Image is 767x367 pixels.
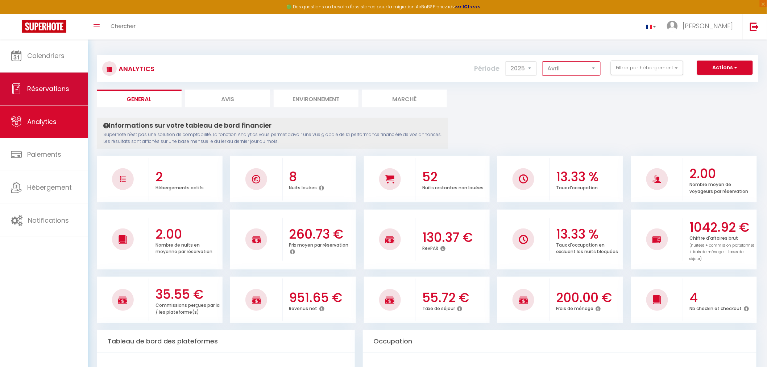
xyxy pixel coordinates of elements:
img: ... [667,21,678,32]
p: Frais de ménage [556,304,593,312]
p: Nombre de nuits en moyenne par réservation [156,240,212,255]
h3: 8 [289,169,354,185]
li: General [97,90,182,107]
h3: 260.73 € [289,227,354,242]
span: Paiements [27,150,61,159]
span: Chercher [111,22,136,30]
div: Occupation [363,330,756,353]
span: Analytics [27,117,57,126]
a: Chercher [105,14,141,40]
button: Actions [697,61,753,75]
span: (nuitées + commission plateformes + frais de ménage + taxes de séjour) [690,243,755,262]
span: Calendriers [27,51,65,60]
p: Commissions perçues par la / les plateforme(s) [156,301,220,315]
span: Réservations [27,84,69,93]
p: Superhote n'est pas une solution de comptabilité. La fonction Analytics vous permet d'avoir une v... [103,131,441,145]
li: Environnement [274,90,358,107]
h3: 130.37 € [423,230,488,245]
p: Nuits restantes non louées [423,183,484,191]
h3: 2 [156,169,221,185]
p: Taux d'occupation [556,183,598,191]
h3: 55.72 € [423,290,488,305]
h3: 200.00 € [556,290,621,305]
h3: Analytics [117,61,154,77]
span: [PERSON_NAME] [683,21,733,30]
button: Filtrer par hébergement [611,61,683,75]
img: NO IMAGE [120,176,126,182]
li: Marché [362,90,447,107]
p: Nuits louées [289,183,317,191]
h3: 35.55 € [156,287,221,302]
h3: 13.33 % [556,227,621,242]
p: Nb checkin et checkout [690,304,742,312]
span: Hébergement [27,183,72,192]
h3: 13.33 % [556,169,621,185]
img: NO IMAGE [652,235,662,244]
p: RevPAR [423,244,439,251]
p: Revenus net [289,304,317,312]
img: logout [750,22,759,31]
p: Prix moyen par réservation [289,240,348,248]
img: NO IMAGE [519,235,528,244]
div: Tableau de bord des plateformes [97,330,355,353]
h3: 2.00 [690,166,755,181]
p: Taxe de séjour [423,304,455,312]
h3: 1042.92 € [690,220,755,235]
h3: 4 [690,290,755,305]
a: >>> ICI <<<< [455,4,481,10]
a: ... [PERSON_NAME] [662,14,742,40]
label: Période [474,61,500,77]
p: Nombre moyen de voyageurs par réservation [690,180,749,194]
h4: Informations sur votre tableau de bord financier [103,121,441,129]
h3: 951.65 € [289,290,354,305]
h3: 2.00 [156,227,221,242]
p: Chiffre d'affaires brut [690,234,755,262]
img: Super Booking [22,20,66,33]
span: Notifications [28,216,69,225]
h3: 52 [423,169,488,185]
p: Taux d'occupation en excluant les nuits bloquées [556,240,618,255]
li: Avis [185,90,270,107]
p: Hébergements actifs [156,183,204,191]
